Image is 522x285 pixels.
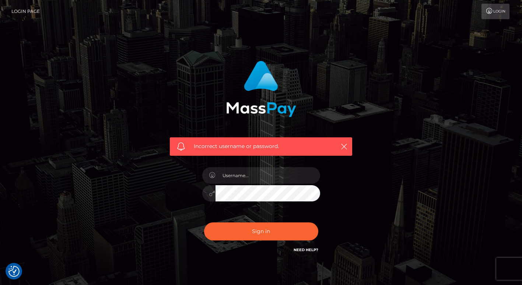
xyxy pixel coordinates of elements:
a: Login [481,4,509,19]
img: MassPay Login [226,61,296,117]
a: Need Help? [294,247,318,252]
button: Consent Preferences [8,266,20,277]
a: Login Page [11,4,40,19]
span: Incorrect username or password. [194,142,328,150]
button: Sign in [204,222,318,240]
img: Revisit consent button [8,266,20,277]
input: Username... [216,167,320,184]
